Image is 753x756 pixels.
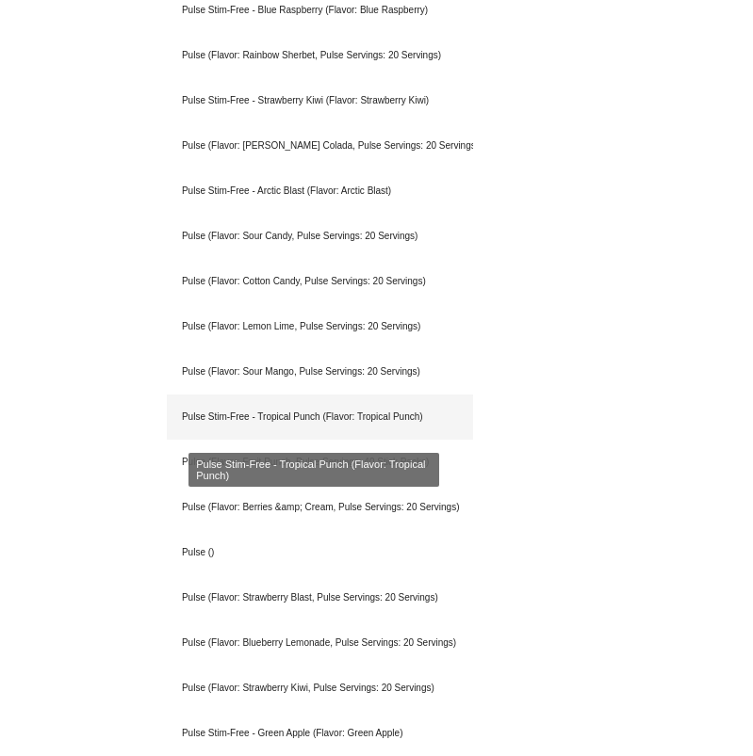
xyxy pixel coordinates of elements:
[167,259,473,304] div: Pulse (Flavor: Cotton Candy, Pulse Servings: 20 Servings)
[167,169,473,214] div: Pulse Stim-Free - Arctic Blast (Flavor: Arctic Blast)
[167,711,473,756] div: Pulse Stim-Free - Green Apple (Flavor: Green Apple)
[167,214,473,259] div: Pulse (Flavor: Sour Candy, Pulse Servings: 20 Servings)
[167,440,473,485] div: Pulse (Flavor: Fruit Punch, Pulse Servings: 40 Stick Packs)
[167,620,473,666] div: Pulse (Flavor: Blueberry Lemonade, Pulse Servings: 20 Servings)
[167,394,473,440] div: Pulse Stim-Free - Tropical Punch (Flavor: Tropical Punch)
[167,123,473,169] div: Pulse (Flavor: [PERSON_NAME] Colada, Pulse Servings: 20 Servings)
[167,349,473,394] div: Pulse (Flavor: Sour Mango, Pulse Servings: 20 Servings)
[167,575,473,620] div: Pulse (Flavor: Strawberry Blast, Pulse Servings: 20 Servings)
[167,78,473,123] div: Pulse Stim-Free - Strawberry Kiwi (Flavor: Strawberry Kiwi)
[167,485,473,530] div: Pulse (Flavor: Berries &amp; Cream, Pulse Servings: 20 Servings)
[167,33,473,78] div: Pulse (Flavor: Rainbow Sherbet, Pulse Servings: 20 Servings)
[167,304,473,349] div: Pulse (Flavor: Lemon Lime, Pulse Servings: 20 Servings)
[167,666,473,711] div: Pulse (Flavor: Strawberry Kiwi, Pulse Servings: 20 Servings)
[167,530,473,575] div: Pulse ()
